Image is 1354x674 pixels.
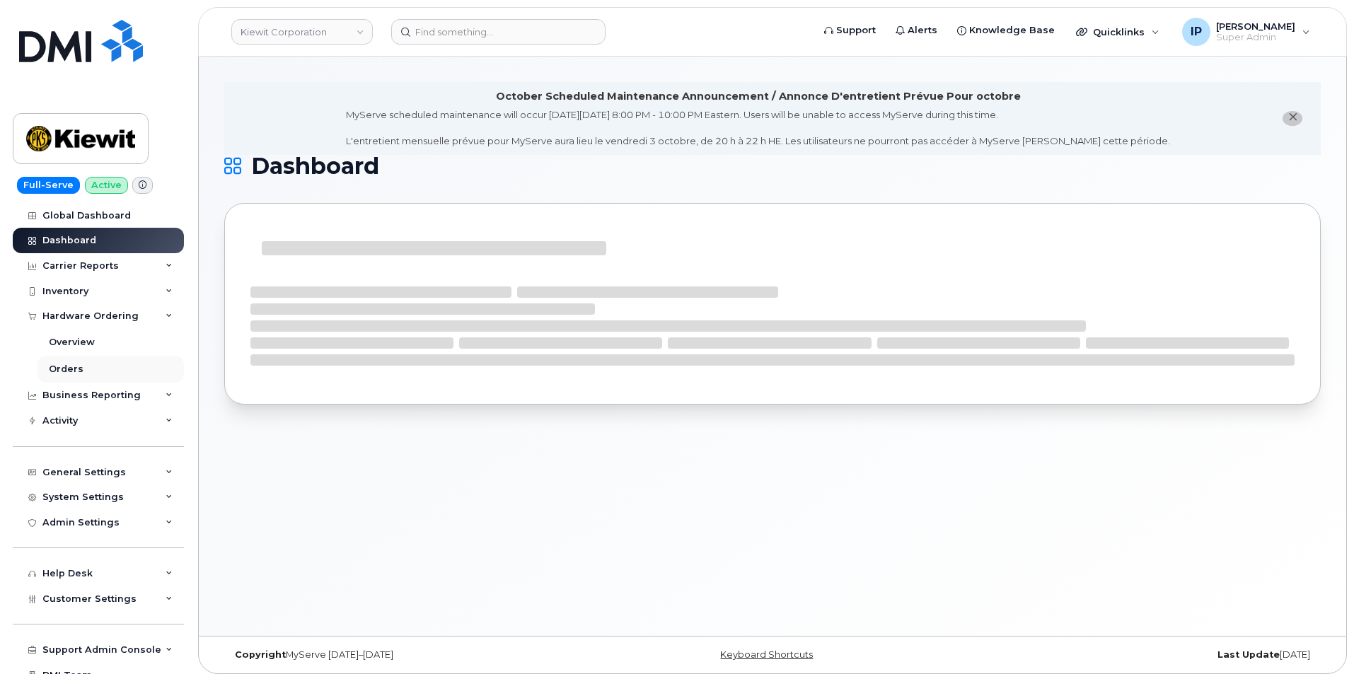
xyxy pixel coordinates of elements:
div: MyServe scheduled maintenance will occur [DATE][DATE] 8:00 PM - 10:00 PM Eastern. Users will be u... [346,108,1170,148]
button: close notification [1283,111,1302,126]
div: MyServe [DATE]–[DATE] [224,649,590,661]
strong: Copyright [235,649,286,660]
iframe: Messenger Launcher [1292,612,1343,663]
div: [DATE] [955,649,1321,661]
span: Dashboard [251,156,379,177]
a: Keyboard Shortcuts [720,649,813,660]
div: October Scheduled Maintenance Announcement / Annonce D'entretient Prévue Pour octobre [496,89,1021,104]
strong: Last Update [1217,649,1280,660]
